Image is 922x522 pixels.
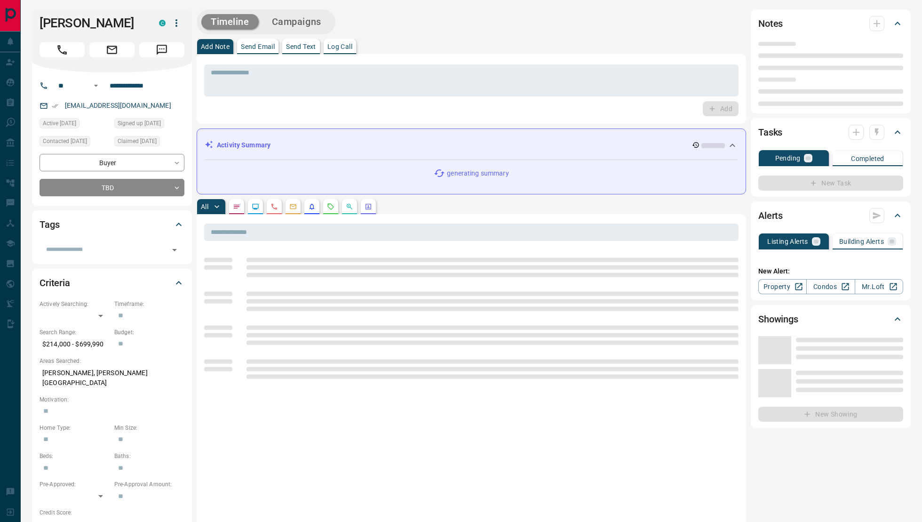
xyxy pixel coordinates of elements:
[139,42,184,57] span: Message
[118,119,161,128] span: Signed up [DATE]
[43,137,87,146] span: Contacted [DATE]
[89,42,135,57] span: Email
[40,357,184,365] p: Areas Searched:
[40,42,85,57] span: Call
[286,43,316,50] p: Send Text
[40,217,59,232] h2: Tags
[114,424,184,432] p: Min Size:
[40,136,110,149] div: Tue Jun 24 2025
[758,12,903,35] div: Notes
[40,328,110,337] p: Search Range:
[855,279,903,294] a: Mr.Loft
[758,125,782,140] h2: Tasks
[758,208,783,223] h2: Alerts
[839,238,884,245] p: Building Alerts
[114,300,184,308] p: Timeframe:
[201,203,208,210] p: All
[233,203,240,210] svg: Notes
[90,80,102,91] button: Open
[806,279,855,294] a: Condos
[241,43,275,50] p: Send Email
[168,243,181,257] button: Open
[758,204,903,227] div: Alerts
[758,308,903,330] div: Showings
[40,179,184,196] div: TBD
[114,118,184,131] div: Sun Jun 22 2025
[851,155,884,162] p: Completed
[52,103,58,109] svg: Email Verified
[40,480,110,489] p: Pre-Approved:
[65,102,171,109] a: [EMAIL_ADDRESS][DOMAIN_NAME]
[365,203,372,210] svg: Agent Actions
[447,169,509,178] p: generating summary
[114,328,184,337] p: Budget:
[758,312,798,327] h2: Showings
[40,452,110,460] p: Beds:
[159,20,166,26] div: condos.ca
[40,300,110,308] p: Actively Searching:
[40,508,184,517] p: Credit Score:
[114,480,184,489] p: Pre-Approval Amount:
[758,279,807,294] a: Property
[758,121,903,144] div: Tasks
[40,272,184,294] div: Criteria
[43,119,76,128] span: Active [DATE]
[289,203,297,210] svg: Emails
[217,140,270,150] p: Activity Summary
[758,266,903,276] p: New Alert:
[40,395,184,404] p: Motivation:
[40,118,110,131] div: Thu Jul 24 2025
[40,213,184,236] div: Tags
[327,203,334,210] svg: Requests
[40,275,70,290] h2: Criteria
[758,16,783,31] h2: Notes
[346,203,353,210] svg: Opportunities
[201,14,259,30] button: Timeline
[40,16,145,31] h1: [PERSON_NAME]
[775,155,801,161] p: Pending
[308,203,316,210] svg: Listing Alerts
[114,136,184,149] div: Tue Jun 24 2025
[767,238,808,245] p: Listing Alerts
[270,203,278,210] svg: Calls
[118,137,157,146] span: Claimed [DATE]
[205,137,738,154] div: Activity Summary
[252,203,259,210] svg: Lead Browsing Activity
[40,154,184,171] div: Buyer
[327,43,352,50] p: Log Call
[201,43,230,50] p: Add Note
[262,14,331,30] button: Campaigns
[40,337,110,352] p: $214,000 - $699,990
[40,365,184,391] p: [PERSON_NAME], [PERSON_NAME][GEOGRAPHIC_DATA]
[114,452,184,460] p: Baths:
[40,424,110,432] p: Home Type:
